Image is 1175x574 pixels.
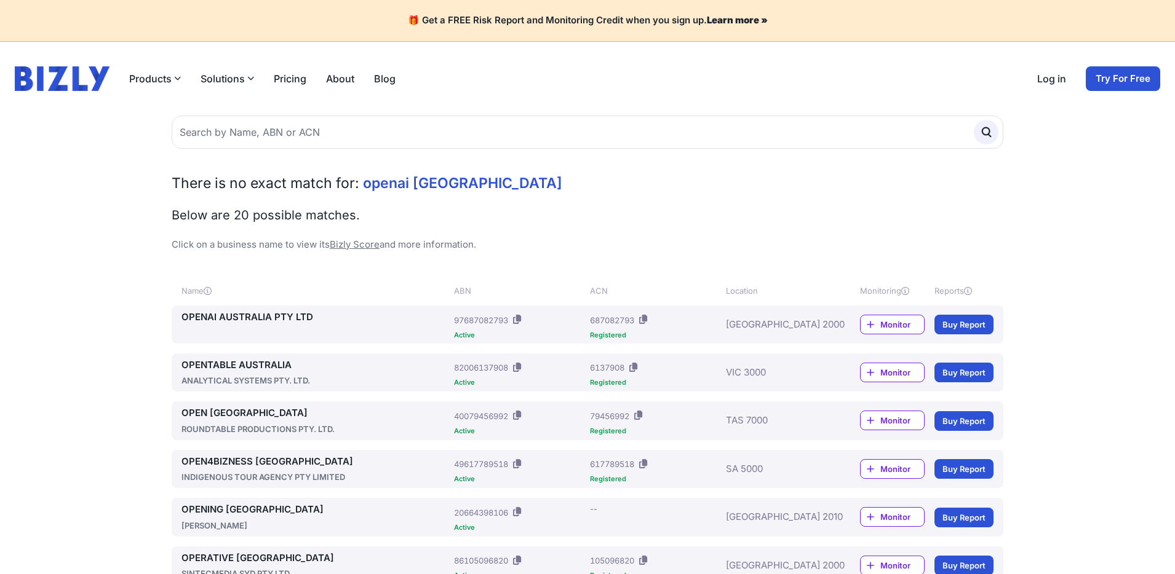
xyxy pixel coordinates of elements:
div: Active [454,476,585,482]
span: openai [GEOGRAPHIC_DATA] [363,175,562,192]
div: Registered [590,428,721,434]
a: Monitor [860,411,925,430]
div: Registered [590,476,721,482]
input: Search by Name, ABN or ACN [172,116,1003,149]
span: There is no exact match for: [172,175,359,192]
div: 49617789518 [454,458,508,470]
span: Monitor [880,366,924,379]
div: Active [454,524,585,531]
div: 82006137908 [454,361,508,374]
a: Monitor [860,363,925,382]
a: About [326,71,354,86]
div: 105096820 [590,554,634,567]
a: Buy Report [934,363,994,382]
a: OPEN [GEOGRAPHIC_DATA] [181,406,449,420]
div: Location [726,285,823,297]
div: Registered [590,332,721,339]
a: Try For Free [1086,66,1160,91]
div: 86105096820 [454,554,508,567]
div: Monitoring [860,285,925,297]
a: OPERATIVE [GEOGRAPHIC_DATA] [181,551,449,565]
span: Monitor [880,318,924,331]
div: Reports [934,285,994,297]
div: Active [454,379,585,386]
div: ANALYTICAL SYSTEMS PTY. LTD. [181,374,449,387]
a: Buy Report [934,508,994,527]
div: Active [454,428,585,434]
h4: 🎁 Get a FREE Risk Report and Monitoring Credit when you sign up. [15,15,1160,26]
div: 79456992 [590,410,629,422]
a: OPENING [GEOGRAPHIC_DATA] [181,503,449,517]
a: OPEN4BIZNESS [GEOGRAPHIC_DATA] [181,455,449,469]
button: Products [129,71,181,86]
div: ABN [454,285,585,297]
div: 97687082793 [454,314,508,326]
div: INDIGENOUS TOUR AGENCY PTY LIMITED [181,471,449,483]
a: Blog [374,71,396,86]
div: TAS 7000 [726,406,823,435]
div: Active [454,332,585,339]
span: Monitor [880,414,924,427]
span: Monitor [880,511,924,523]
div: 40079456992 [454,410,508,422]
div: VIC 3000 [726,358,823,387]
div: SA 5000 [726,455,823,484]
a: Buy Report [934,411,994,431]
a: Learn more » [707,14,768,26]
div: 6137908 [590,361,624,374]
div: [PERSON_NAME] [181,519,449,532]
div: 20664398106 [454,506,508,519]
a: Bizly Score [330,238,380,250]
a: OPENAI AUSTRALIA PTY LTD [181,310,449,324]
div: [GEOGRAPHIC_DATA] 2000 [726,310,823,339]
span: Monitor [880,559,924,572]
a: Buy Report [934,315,994,334]
a: Pricing [274,71,306,86]
div: -- [590,503,597,515]
a: OPENTABLE AUSTRALIA [181,358,449,372]
div: Name [181,285,449,297]
a: Monitor [860,507,925,527]
a: Buy Report [934,459,994,479]
div: ROUNDTABLE PRODUCTIONS PTY. LTD. [181,423,449,435]
span: Monitor [880,463,924,475]
a: Log in [1037,71,1066,86]
span: Below are 20 possible matches. [172,208,360,222]
div: ACN [590,285,721,297]
div: 687082793 [590,314,634,326]
p: Click on a business name to view its and more information. [172,238,1003,252]
div: [GEOGRAPHIC_DATA] 2010 [726,503,823,532]
a: Monitor [860,315,925,334]
a: Monitor [860,459,925,479]
div: 617789518 [590,458,634,470]
div: Registered [590,379,721,386]
button: Solutions [201,71,254,86]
